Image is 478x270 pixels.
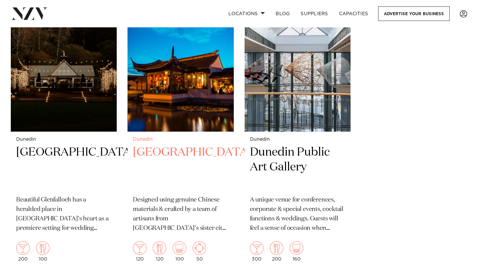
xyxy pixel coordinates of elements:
[193,241,206,262] div: 50
[153,241,166,255] img: dining.png
[250,137,345,142] small: Dunedin
[378,6,450,21] a: Advertise your business
[295,6,333,21] a: SUPPLIERS
[193,241,206,255] img: meeting.png
[334,6,374,21] a: Capacities
[11,7,48,20] img: nzv-logo.png
[133,241,146,262] div: 120
[16,145,111,190] h2: [GEOGRAPHIC_DATA]
[173,241,186,262] div: 100
[250,145,345,190] h2: Dunedin Public Art Gallery
[16,241,30,262] div: 200
[153,241,166,262] div: 120
[223,6,270,21] a: Locations
[36,241,50,262] div: 100
[133,195,228,233] p: Designed using genuine Chinese materials & crafted by a team of artisans from [GEOGRAPHIC_DATA]’s...
[250,241,263,262] div: 300
[290,241,303,262] div: 160
[270,241,283,255] img: dining.png
[133,241,146,255] img: cocktail.png
[250,195,345,233] p: A unique venue for conferences, corporate & special events, cocktail functions & weddings. Guests...
[270,6,295,21] a: BLOG
[16,241,30,255] img: cocktail.png
[173,241,186,255] img: theatre.png
[16,137,111,142] small: Dunedin
[36,241,50,255] img: dining.png
[290,241,303,255] img: theatre.png
[133,145,228,190] h2: [GEOGRAPHIC_DATA]
[133,137,228,142] small: Dunedin
[250,241,263,255] img: cocktail.png
[16,195,111,233] p: Beautiful Glenfalloch has a heralded place in [GEOGRAPHIC_DATA]’s heart as a premiere setting for...
[270,241,283,262] div: 200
